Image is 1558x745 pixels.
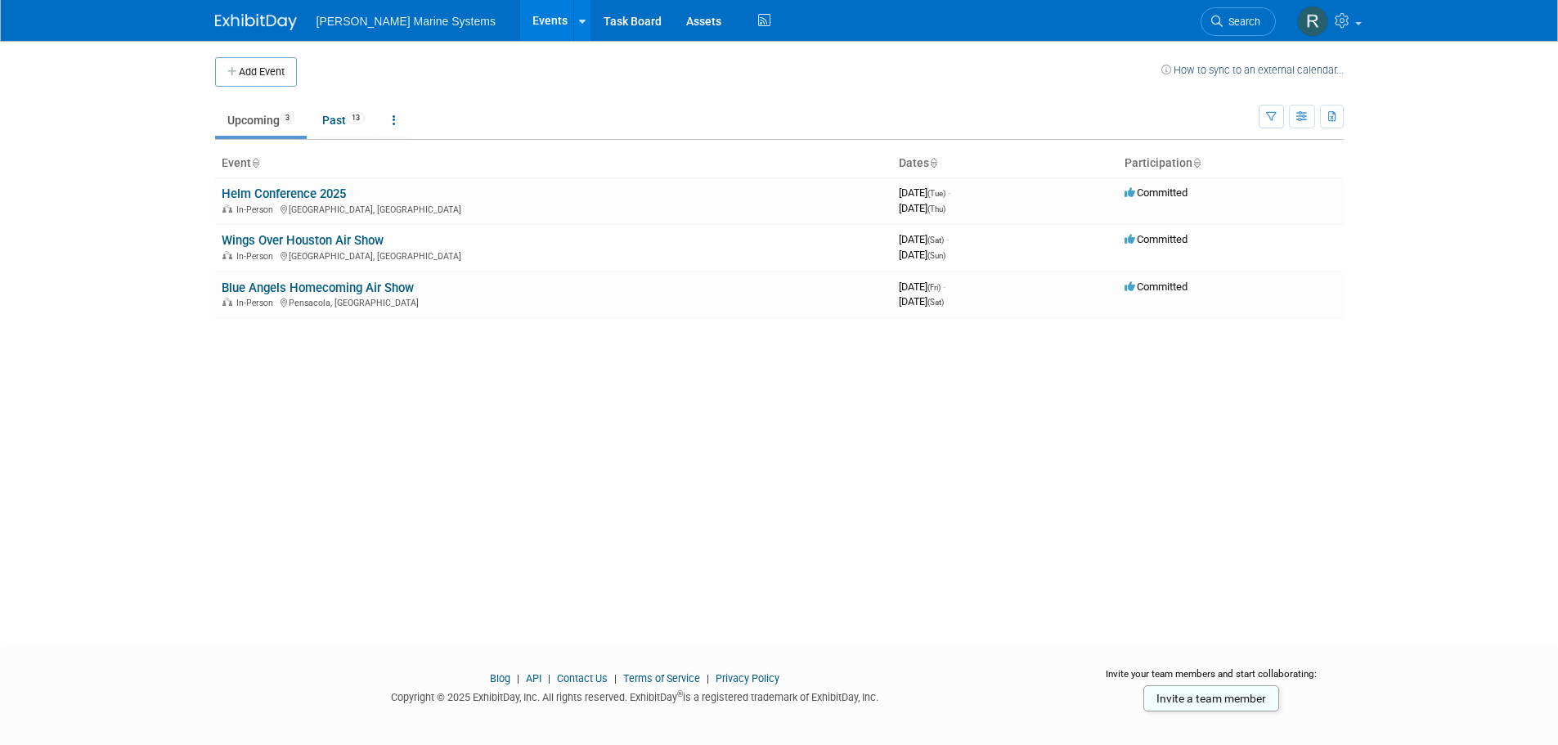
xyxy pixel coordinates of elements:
div: Copyright © 2025 ExhibitDay, Inc. All rights reserved. ExhibitDay is a registered trademark of Ex... [215,686,1056,705]
span: Committed [1125,233,1188,245]
span: [PERSON_NAME] Marine Systems [317,15,496,28]
a: Sort by Start Date [929,156,937,169]
span: (Fri) [927,283,941,292]
span: Committed [1125,280,1188,293]
span: - [948,186,950,199]
span: [DATE] [899,233,949,245]
a: Search [1201,7,1276,36]
span: - [943,280,945,293]
span: (Sat) [927,236,944,245]
div: [GEOGRAPHIC_DATA], [GEOGRAPHIC_DATA] [222,249,886,262]
span: [DATE] [899,202,945,214]
a: Upcoming3 [215,105,307,136]
a: Contact Us [557,672,608,684]
span: (Sat) [927,298,944,307]
a: Wings Over Houston Air Show [222,233,384,248]
span: In-Person [236,251,278,262]
a: Past13 [310,105,377,136]
span: 3 [281,112,294,124]
span: 13 [347,112,365,124]
a: Blog [490,672,510,684]
span: Search [1223,16,1260,28]
img: In-Person Event [222,251,232,259]
div: [GEOGRAPHIC_DATA], [GEOGRAPHIC_DATA] [222,202,886,215]
img: In-Person Event [222,298,232,306]
button: Add Event [215,57,297,87]
th: Event [215,150,892,177]
a: API [526,672,541,684]
a: Invite a team member [1143,685,1279,711]
span: In-Person [236,204,278,215]
a: Privacy Policy [716,672,779,684]
a: Terms of Service [623,672,700,684]
div: Invite your team members and start collaborating: [1080,667,1344,692]
sup: ® [677,689,683,698]
a: How to sync to an external calendar... [1161,64,1344,76]
th: Dates [892,150,1118,177]
img: In-Person Event [222,204,232,213]
a: Blue Angels Homecoming Air Show [222,280,414,295]
span: (Thu) [927,204,945,213]
span: | [513,672,523,684]
span: Committed [1125,186,1188,199]
span: [DATE] [899,280,945,293]
span: (Tue) [927,189,945,198]
a: Helm Conference 2025 [222,186,346,201]
span: - [946,233,949,245]
img: Rachel Howard [1297,6,1328,37]
span: In-Person [236,298,278,308]
span: [DATE] [899,249,945,261]
img: ExhibitDay [215,14,297,30]
div: Pensacola, [GEOGRAPHIC_DATA] [222,295,886,308]
a: Sort by Event Name [251,156,259,169]
span: [DATE] [899,295,944,307]
span: (Sun) [927,251,945,260]
th: Participation [1118,150,1344,177]
span: | [703,672,713,684]
a: Sort by Participation Type [1192,156,1201,169]
span: | [544,672,555,684]
span: [DATE] [899,186,950,199]
span: | [610,672,621,684]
